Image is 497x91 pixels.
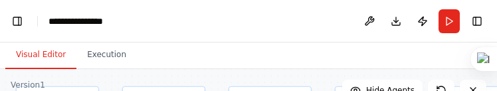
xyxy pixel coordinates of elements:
nav: breadcrumb [49,15,115,28]
button: Visual Editor [5,41,76,69]
div: Version 1 [11,80,45,90]
button: Execution [76,41,137,69]
button: Show right sidebar [468,12,486,31]
button: Show left sidebar [8,12,27,31]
